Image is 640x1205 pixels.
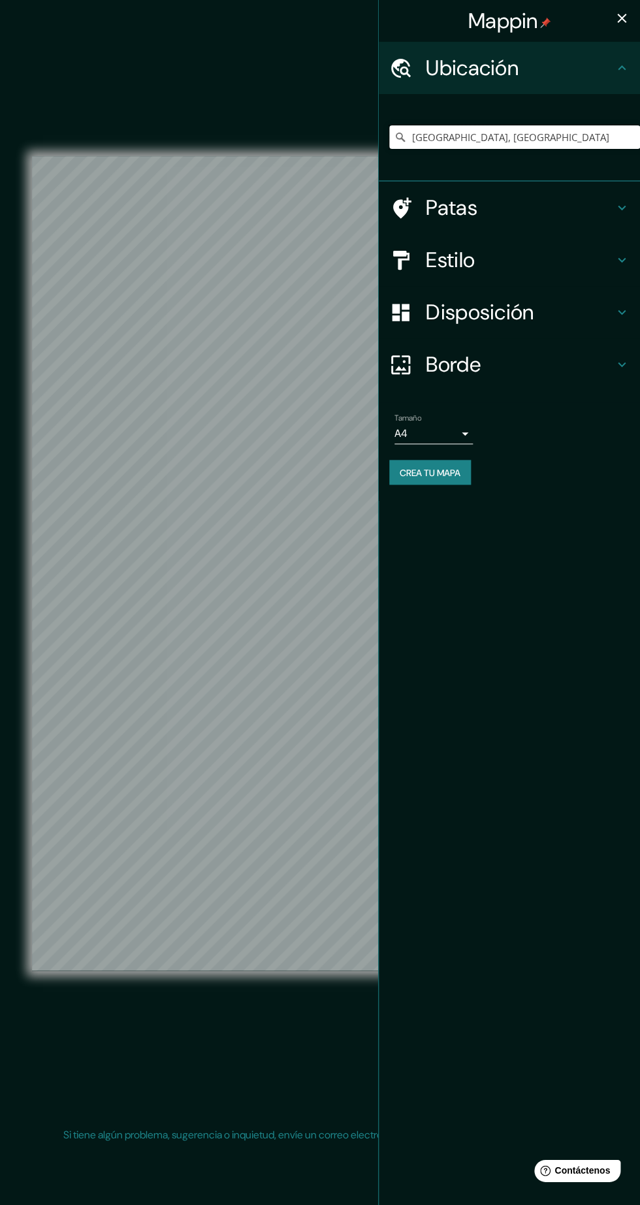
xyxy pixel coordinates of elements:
[379,338,640,391] div: Borde
[394,423,473,444] div: A4
[426,54,519,82] font: Ubicación
[400,466,460,478] font: Crea tu mapa
[540,18,551,28] img: pin-icon.png
[389,125,640,149] input: Elige tu ciudad o zona
[394,426,408,440] font: A4
[379,42,640,94] div: Ubicación
[63,1127,409,1141] font: Si tiene algún problema, sugerencia o inquietud, envíe un correo electrónico a
[426,194,477,221] font: Patas
[379,286,640,338] div: Disposición
[426,351,481,378] font: Borde
[524,1154,626,1191] iframe: Lanzador de widgets de ayuda
[32,156,608,971] canvas: Mapa
[389,460,471,485] button: Crea tu mapa
[426,298,534,326] font: Disposición
[379,234,640,286] div: Estilo
[379,182,640,234] div: Patas
[394,412,421,423] font: Tamaño
[426,246,475,274] font: Estilo
[468,7,538,35] font: Mappin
